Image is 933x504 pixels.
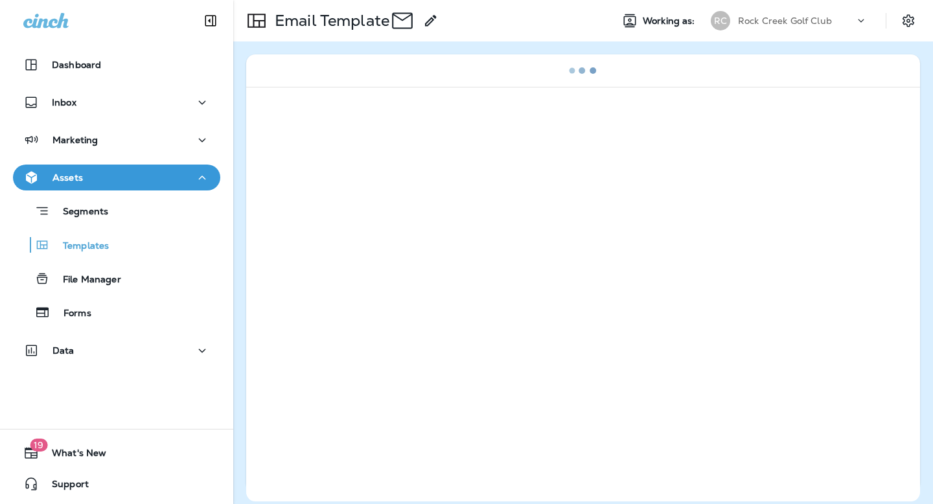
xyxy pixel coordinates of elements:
[50,240,109,253] p: Templates
[711,11,730,30] div: RC
[13,165,220,190] button: Assets
[52,60,101,70] p: Dashboard
[13,471,220,497] button: Support
[738,16,832,26] p: Rock Creek Golf Club
[270,11,389,30] p: Email Template
[13,127,220,153] button: Marketing
[39,479,89,494] span: Support
[52,135,98,145] p: Marketing
[39,448,106,463] span: What's New
[13,52,220,78] button: Dashboard
[51,308,91,320] p: Forms
[50,206,108,219] p: Segments
[50,274,121,286] p: File Manager
[192,8,229,34] button: Collapse Sidebar
[13,231,220,258] button: Templates
[643,16,698,27] span: Working as:
[13,440,220,466] button: 19What's New
[52,97,76,108] p: Inbox
[897,9,920,32] button: Settings
[13,89,220,115] button: Inbox
[13,338,220,363] button: Data
[52,172,83,183] p: Assets
[13,197,220,225] button: Segments
[52,345,75,356] p: Data
[13,265,220,292] button: File Manager
[30,439,47,452] span: 19
[13,299,220,326] button: Forms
